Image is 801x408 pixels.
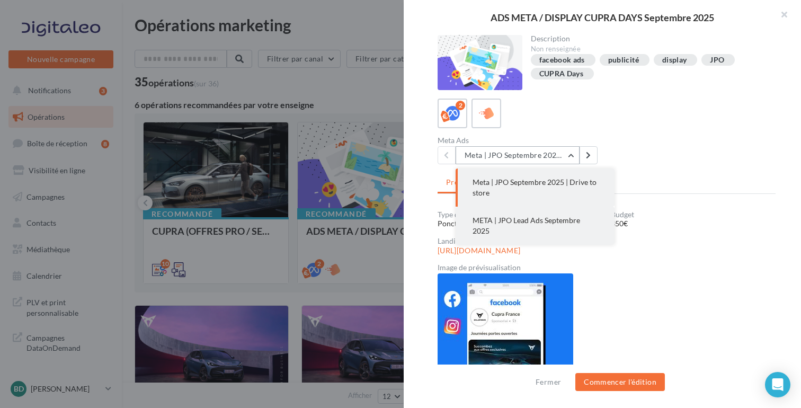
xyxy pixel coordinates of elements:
div: Type de campagne [438,211,602,218]
div: display [662,56,687,64]
button: Meta | JPO Septembre 2025 | Drive to store [456,168,615,207]
div: publicité [608,56,639,64]
button: Commencer l'édition [575,373,665,391]
span: Meta | JPO Septembre 2025 | Drive to store [473,178,597,197]
button: META | JPO Lead Ads Septembre 2025 [456,207,615,245]
a: [URL][DOMAIN_NAME] [438,246,520,255]
div: facebook ads [539,56,585,64]
span: META | JPO Lead Ads Septembre 2025 [473,216,580,235]
div: Budget [611,211,776,218]
div: 350€ [611,218,776,229]
div: JPO [710,56,724,64]
div: CUPRA Days [539,70,584,78]
div: Open Intercom Messenger [765,372,790,397]
div: Image de prévisualisation [438,264,776,271]
button: Fermer [531,376,565,388]
div: ADS META / DISPLAY CUPRA DAYS Septembre 2025 [421,13,784,22]
div: Meta Ads [438,137,602,144]
div: 2 [456,101,465,110]
div: Description [531,35,768,42]
img: 188085327ae68554115749d89eee4c88.jpg [438,273,573,392]
button: Meta | JPO Septembre 2025 | Drive to store [456,146,580,164]
div: Landing page associée à l'opération [438,237,776,245]
div: Non renseignée [531,45,768,54]
div: Ponctuel [438,218,602,229]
